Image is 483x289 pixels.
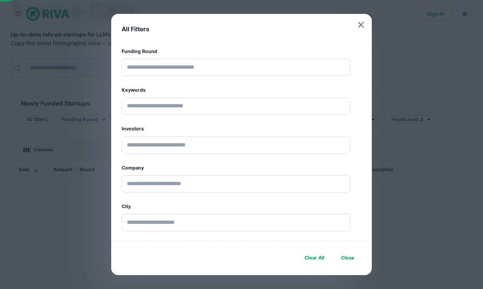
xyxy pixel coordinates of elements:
h6: Investors [122,125,361,133]
h6: City [122,203,361,210]
h6: Funding Round [122,48,361,55]
h6: Company [122,164,361,172]
button: Close [334,251,361,265]
h2: All Filters [111,14,372,44]
h6: Keywords [122,86,361,94]
button: Clear All [301,251,328,265]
